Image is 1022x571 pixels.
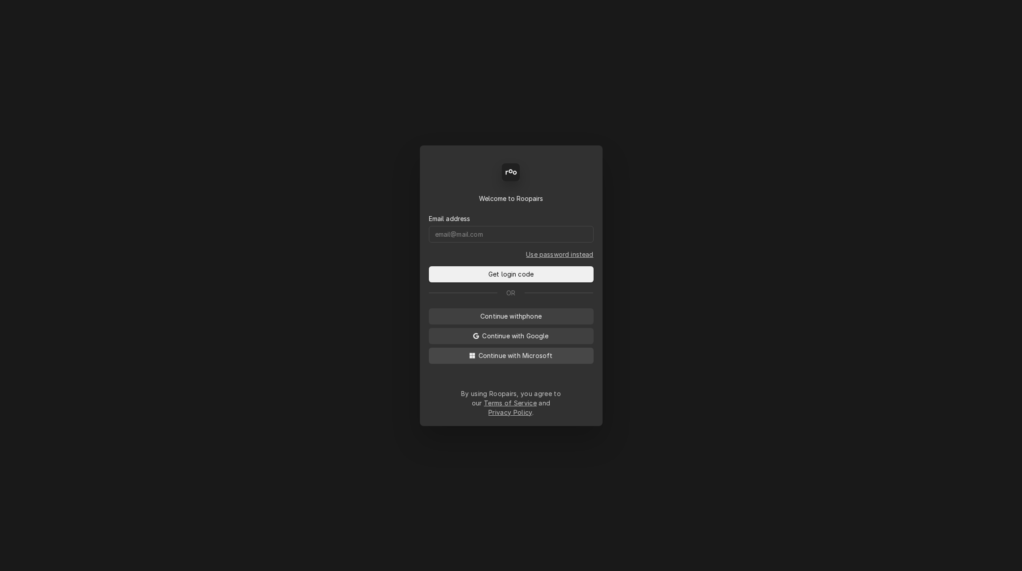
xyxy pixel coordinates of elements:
[429,328,594,344] button: Continue with Google
[429,214,470,223] label: Email address
[484,399,537,407] a: Terms of Service
[488,409,532,416] a: Privacy Policy
[429,348,594,364] button: Continue with Microsoft
[429,266,594,282] button: Get login code
[429,288,594,298] div: Or
[480,331,550,341] span: Continue with Google
[429,308,594,324] button: Continue withphone
[487,269,535,279] span: Get login code
[429,194,594,203] div: Welcome to Roopairs
[429,226,594,243] input: email@mail.com
[526,250,593,259] a: Go to Email and password form
[477,351,555,360] span: Continue with Microsoft
[479,311,543,321] span: Continue with phone
[461,389,561,417] div: By using Roopairs, you agree to our and .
